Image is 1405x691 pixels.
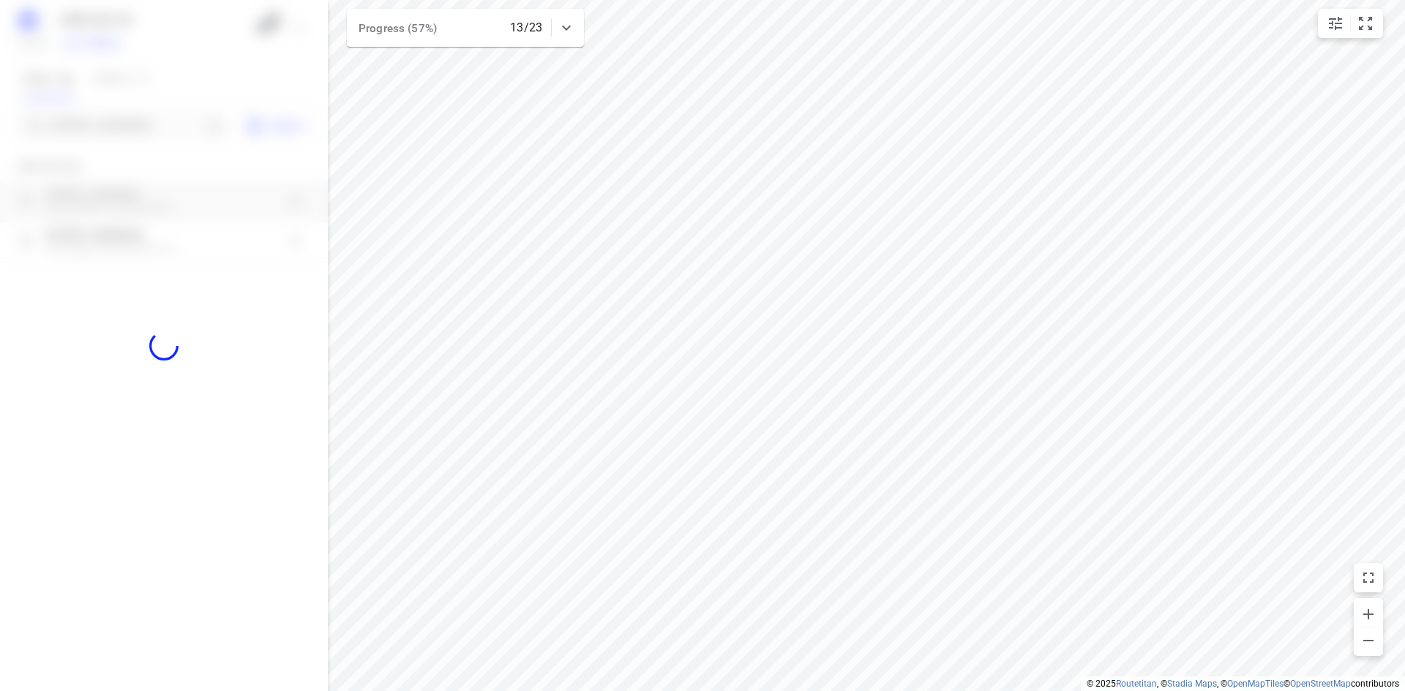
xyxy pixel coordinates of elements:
button: Fit zoom [1351,9,1380,38]
p: 13/23 [510,19,542,37]
a: Stadia Maps [1167,679,1217,689]
span: Progress (57%) [359,22,437,35]
a: OpenMapTiles [1227,679,1284,689]
a: OpenStreetMap [1290,679,1351,689]
button: Map settings [1321,9,1350,38]
div: small contained button group [1318,9,1383,38]
li: © 2025 , © , © © contributors [1087,679,1399,689]
div: Progress (57%)13/23 [347,9,584,47]
a: Routetitan [1116,679,1157,689]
